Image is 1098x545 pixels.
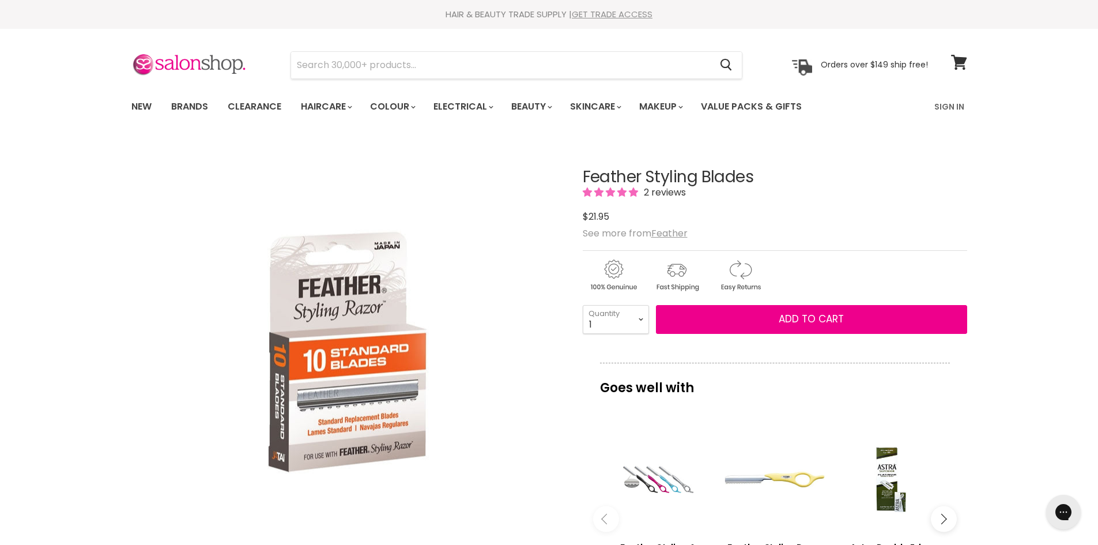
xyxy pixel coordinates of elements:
[821,59,928,70] p: Orders over $149 ship free!
[779,312,844,326] span: Add to cart
[839,427,944,532] a: View product:Astra Double Edge Razor Blades 100pcs
[927,95,971,119] a: Sign In
[117,90,982,123] nav: Main
[123,95,160,119] a: New
[583,227,688,240] span: See more from
[631,95,690,119] a: Makeup
[123,90,869,123] ul: Main menu
[425,95,500,119] a: Electrical
[572,8,652,20] a: GET TRADE ACCESS
[692,95,810,119] a: Value Packs & Gifts
[1040,491,1086,533] iframe: Gorgias live chat messenger
[503,95,559,119] a: Beauty
[722,427,827,532] a: View product:Feather Styling Razor Short Handle - Cream Yellow
[561,95,628,119] a: Skincare
[291,52,711,78] input: Search
[583,305,649,334] select: Quantity
[600,363,950,401] p: Goes well with
[583,168,967,186] h1: Feather Styling Blades
[361,95,422,119] a: Colour
[219,95,290,119] a: Clearance
[710,258,771,293] img: returns.gif
[583,186,640,199] span: 5.00 stars
[117,9,982,20] div: HAIR & BEAUTY TRADE SUPPLY |
[656,305,967,334] button: Add to cart
[290,51,742,79] form: Product
[651,227,688,240] a: Feather
[646,258,707,293] img: shipping.gif
[163,95,217,119] a: Brands
[711,52,742,78] button: Search
[606,427,711,532] a: View product:Feather Styling & Texturizing Razor Long Handle
[640,186,686,199] span: 2 reviews
[292,95,359,119] a: Haircare
[583,210,609,223] span: $21.95
[583,258,644,293] img: genuine.gif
